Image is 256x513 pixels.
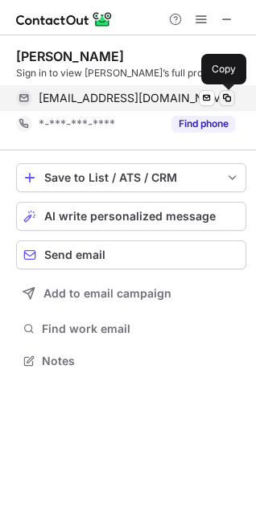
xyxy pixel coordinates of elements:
img: ContactOut v5.3.10 [16,10,113,29]
span: Add to email campaign [43,287,171,300]
button: Find work email [16,318,246,340]
button: Add to email campaign [16,279,246,308]
div: Sign in to view [PERSON_NAME]’s full profile [16,66,246,80]
button: Reveal Button [171,116,235,132]
button: Send email [16,240,246,269]
button: Notes [16,350,246,372]
span: Find work email [42,322,240,336]
div: Save to List / ATS / CRM [44,171,218,184]
span: AI write personalized message [44,210,216,223]
button: AI write personalized message [16,202,246,231]
span: Notes [42,354,240,368]
button: save-profile-one-click [16,163,246,192]
div: [PERSON_NAME] [16,48,124,64]
span: [EMAIL_ADDRESS][DOMAIN_NAME] [39,91,233,105]
span: Send email [44,248,105,261]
